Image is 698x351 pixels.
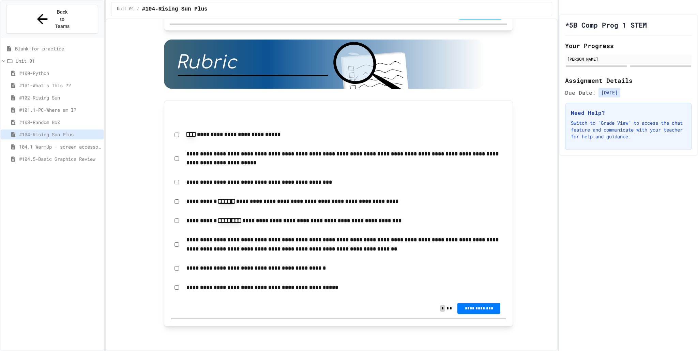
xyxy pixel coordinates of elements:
[54,9,70,30] span: Back to Teams
[565,89,596,97] span: Due Date:
[6,5,98,34] button: Back to Teams
[16,57,101,64] span: Unit 01
[15,45,101,52] span: Blank for practice
[19,82,101,89] span: #101-What's This ??
[598,88,620,97] span: [DATE]
[19,155,101,163] span: #104.5-Basic Graphics Review
[571,109,686,117] h3: Need Help?
[142,5,208,13] span: #104-Rising Sun Plus
[19,70,101,77] span: #100-Python
[571,120,686,140] p: Switch to "Grade View" to access the chat feature and communicate with your teacher for help and ...
[565,76,692,85] h2: Assignment Details
[19,106,101,113] span: #101.1-PC-Where am I?
[117,6,134,12] span: Unit 01
[137,6,139,12] span: /
[19,119,101,126] span: #103-Random Box
[19,143,101,150] span: 104.1 WarmUp - screen accessors
[565,20,647,30] h1: *5B Comp Prog 1 STEM
[19,131,101,138] span: #104-Rising Sun Plus
[565,41,692,50] h2: Your Progress
[567,56,690,62] div: [PERSON_NAME]
[19,94,101,101] span: #102-Rising Sun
